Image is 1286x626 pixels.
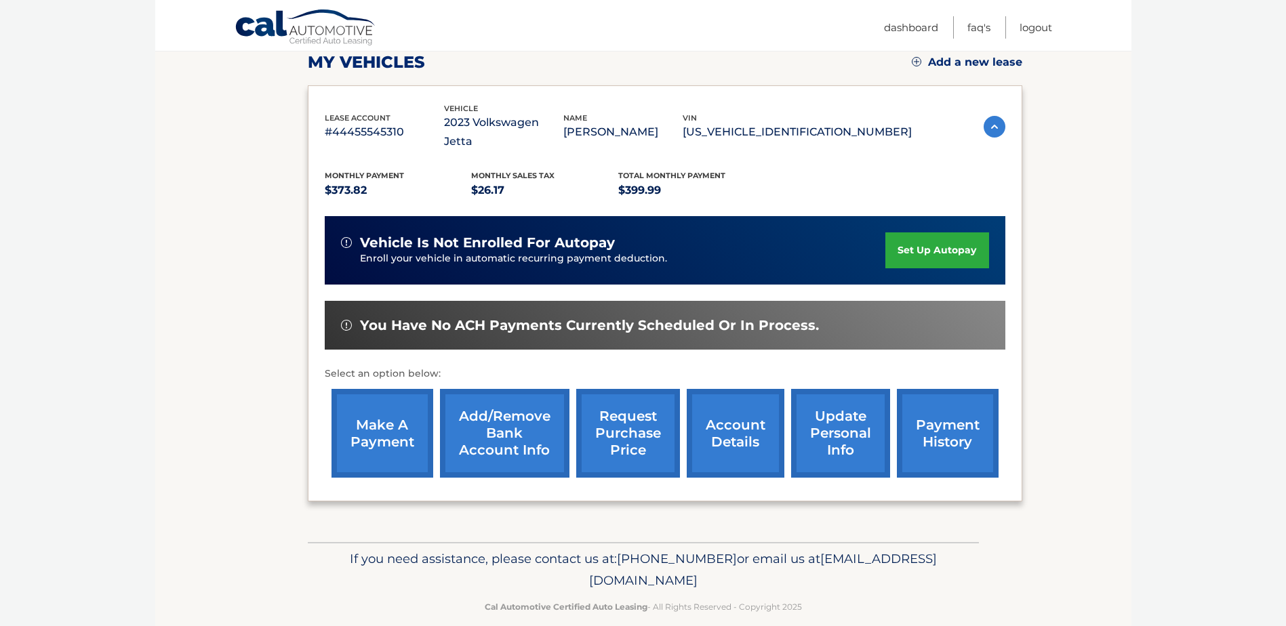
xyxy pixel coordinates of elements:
[791,389,890,478] a: update personal info
[617,551,737,566] span: [PHONE_NUMBER]
[235,9,377,48] a: Cal Automotive
[360,251,886,266] p: Enroll your vehicle in automatic recurring payment deduction.
[444,104,478,113] span: vehicle
[984,116,1005,138] img: accordion-active.svg
[683,123,912,142] p: [US_VEHICLE_IDENTIFICATION_NUMBER]
[341,320,352,331] img: alert-white.svg
[471,171,555,180] span: Monthly sales Tax
[885,232,988,268] a: set up autopay
[440,389,569,478] a: Add/Remove bank account info
[325,123,444,142] p: #44455545310
[325,366,1005,382] p: Select an option below:
[317,600,970,614] p: - All Rights Reserved - Copyright 2025
[897,389,999,478] a: payment history
[471,181,618,200] p: $26.17
[360,317,819,334] span: You have no ACH payments currently scheduled or in process.
[360,234,615,251] span: vehicle is not enrolled for autopay
[563,123,683,142] p: [PERSON_NAME]
[563,113,587,123] span: name
[485,602,647,612] strong: Cal Automotive Certified Auto Leasing
[683,113,697,123] span: vin
[331,389,433,478] a: make a payment
[444,113,563,151] p: 2023 Volkswagen Jetta
[884,16,938,39] a: Dashboard
[576,389,680,478] a: request purchase price
[308,52,425,72] h2: my vehicles
[687,389,784,478] a: account details
[325,113,390,123] span: lease account
[325,181,472,200] p: $373.82
[618,171,725,180] span: Total Monthly Payment
[589,551,937,588] span: [EMAIL_ADDRESS][DOMAIN_NAME]
[325,171,404,180] span: Monthly Payment
[618,181,765,200] p: $399.99
[912,57,921,66] img: add.svg
[967,16,990,39] a: FAQ's
[1020,16,1052,39] a: Logout
[317,548,970,591] p: If you need assistance, please contact us at: or email us at
[912,56,1022,69] a: Add a new lease
[341,237,352,248] img: alert-white.svg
